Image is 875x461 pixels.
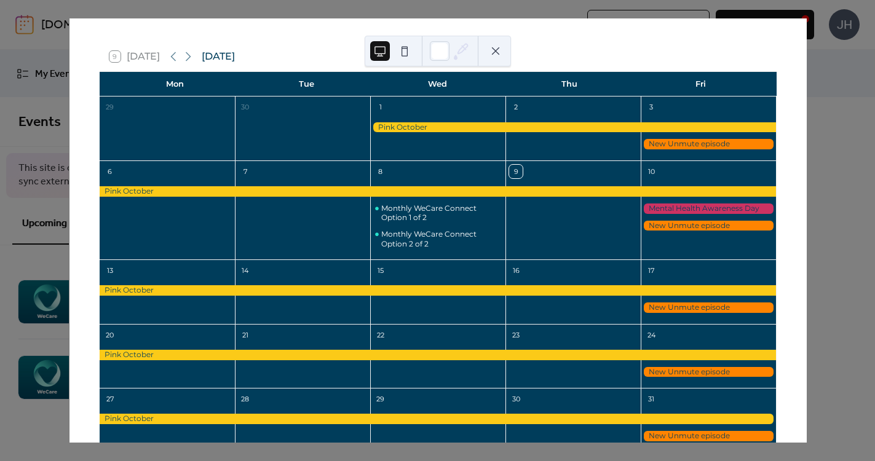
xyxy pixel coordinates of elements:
[103,328,117,342] div: 20
[370,122,777,133] div: Pink October
[239,392,252,406] div: 28
[641,367,776,377] div: New Unmute episode
[374,165,387,178] div: 8
[239,165,252,178] div: 7
[644,392,658,406] div: 31
[374,264,387,277] div: 15
[641,302,776,313] div: New Unmute episode
[641,139,776,149] div: New Unmute episode
[370,203,505,223] div: Monthly WeCare Connect Option 1 of 2
[381,229,501,248] div: Monthly WeCare Connect Option 2 of 2
[103,165,117,178] div: 6
[100,186,777,197] div: Pink October
[641,221,776,231] div: New Unmute episode
[504,72,635,97] div: Thu
[202,49,235,64] div: [DATE]
[100,414,777,424] div: Pink October
[381,203,501,223] div: Monthly WeCare Connect Option 1 of 2
[641,203,776,214] div: Mental Health Awareness Day
[109,72,241,97] div: Mon
[239,264,252,277] div: 14
[635,72,767,97] div: Fri
[103,392,117,406] div: 27
[644,165,658,178] div: 10
[509,101,523,114] div: 2
[509,328,523,342] div: 23
[370,229,505,248] div: Monthly WeCare Connect Option 2 of 2
[374,101,387,114] div: 1
[103,101,117,114] div: 29
[100,350,777,360] div: Pink October
[644,264,658,277] div: 17
[372,72,504,97] div: Wed
[374,328,387,342] div: 22
[644,101,658,114] div: 3
[374,392,387,406] div: 29
[100,285,777,296] div: Pink October
[509,165,523,178] div: 9
[509,264,523,277] div: 16
[240,72,372,97] div: Tue
[239,328,252,342] div: 21
[644,328,658,342] div: 24
[641,431,776,441] div: New Unmute episode
[239,101,252,114] div: 30
[103,264,117,277] div: 13
[509,392,523,406] div: 30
